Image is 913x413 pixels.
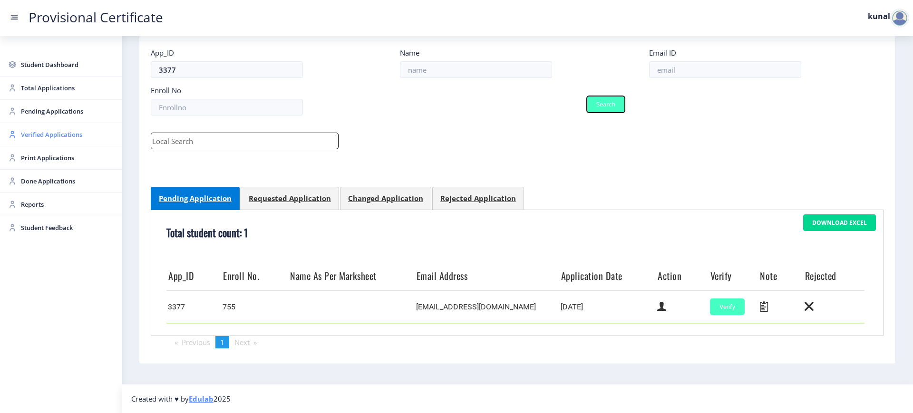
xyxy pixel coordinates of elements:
th: App_ID [166,261,221,290]
button: Verify [710,298,745,315]
span: 1 [220,337,224,347]
th: Note [758,261,803,290]
span: Student Dashboard [21,59,114,70]
input: email [649,61,801,78]
th: Verify [709,261,758,290]
b: Total student count: 1 [166,225,248,240]
th: Action [656,261,709,290]
span: Previous [182,337,210,347]
span: Pending Applications [21,106,114,117]
div: Download Excel [812,219,867,227]
input: name [400,61,552,78]
th: Rejected [803,261,864,290]
span: Next [234,337,250,347]
th: Name As Per Marksheet [288,261,414,290]
input: App_ID [151,61,303,78]
td: 3377 [166,290,221,323]
span: Student Feedback [21,222,114,233]
input: Local Search [151,133,339,149]
td: [EMAIL_ADDRESS][DOMAIN_NAME] [415,290,559,323]
label: Email ID [649,48,676,58]
span: Reports [21,199,114,210]
div: Pending Application [159,193,232,203]
label: App_ID [151,48,174,58]
span: Total Applications [21,82,114,94]
button: Search [587,96,625,113]
label: Name [400,48,419,58]
th: Email Address [415,261,559,290]
div: Changed Application [348,193,423,203]
label: kunal [868,12,890,20]
a: Edulab [189,394,214,403]
td: [DATE] [559,290,656,323]
span: Created with ♥ by 2025 [131,394,231,403]
div: Rejected Application [440,193,516,203]
th: Enroll No. [221,261,288,290]
div: Requested Application [249,193,331,203]
a: Provisional Certificate [19,12,173,22]
span: Verified Applications [21,129,114,140]
span: Done Applications [21,175,114,187]
label: Enroll No [151,86,181,95]
span: Print Applications [21,152,114,163]
input: Enrollno [151,99,303,115]
ul: Pagination [151,336,884,348]
th: Application Date [559,261,656,290]
td: 755 [221,290,288,323]
button: Download Excel [803,214,876,231]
